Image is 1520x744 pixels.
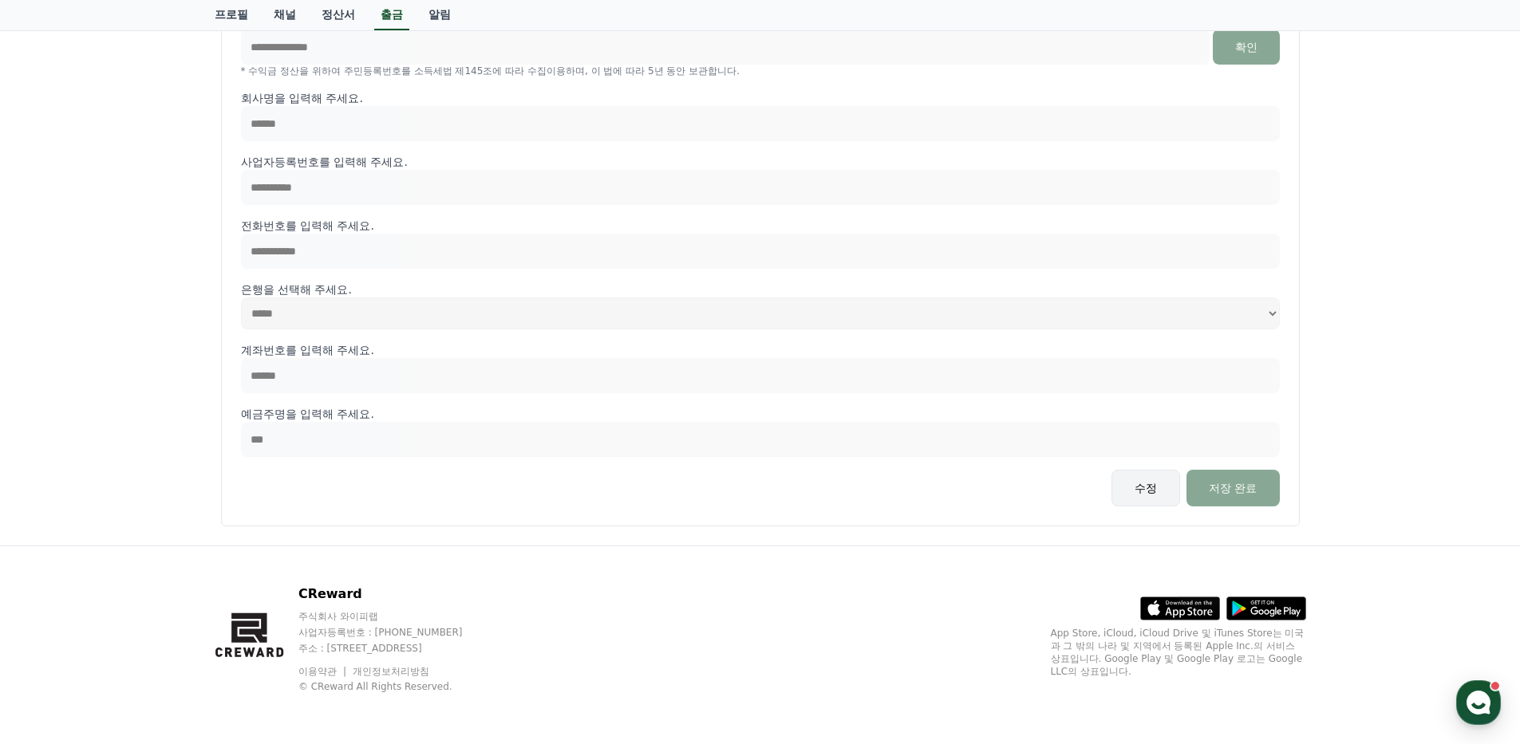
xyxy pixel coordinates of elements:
p: 주식회사 와이피랩 [298,610,493,623]
a: 이용약관 [298,666,349,677]
p: 예금주명을 입력해 주세요. [241,406,1280,422]
p: CReward [298,585,493,604]
a: 개인정보처리방침 [353,666,429,677]
p: 전화번호를 입력해 주세요. [241,218,1280,234]
p: 사업자등록번호 : [PHONE_NUMBER] [298,626,493,639]
p: 사업자등록번호를 입력해 주세요. [241,154,1280,170]
p: 은행을 선택해 주세요. [241,281,1280,297]
a: 홈 [5,506,105,545]
p: * 수익금 정산을 위하여 주민등록번호를 소득세법 제145조에 따라 수집이용하며, 이 법에 따라 5년 동안 보관합니다. [241,65,1280,77]
button: 확인 [1213,30,1280,65]
p: 계좌번호를 입력해 주세요. [241,342,1280,358]
p: App Store, iCloud, iCloud Drive 및 iTunes Store는 미국과 그 밖의 나라 및 지역에서 등록된 Apple Inc.의 서비스 상표입니다. Goo... [1051,627,1306,678]
a: 대화 [105,506,206,545]
a: 설정 [206,506,306,545]
button: 저장 완료 [1186,470,1279,506]
span: 대화 [146,530,165,543]
span: 홈 [50,529,60,542]
p: 주소 : [STREET_ADDRESS] [298,642,493,655]
button: 수정 [1111,470,1180,506]
p: 회사명을 입력해 주세요. [241,90,1280,106]
span: 설정 [247,529,266,542]
p: © CReward All Rights Reserved. [298,680,493,693]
